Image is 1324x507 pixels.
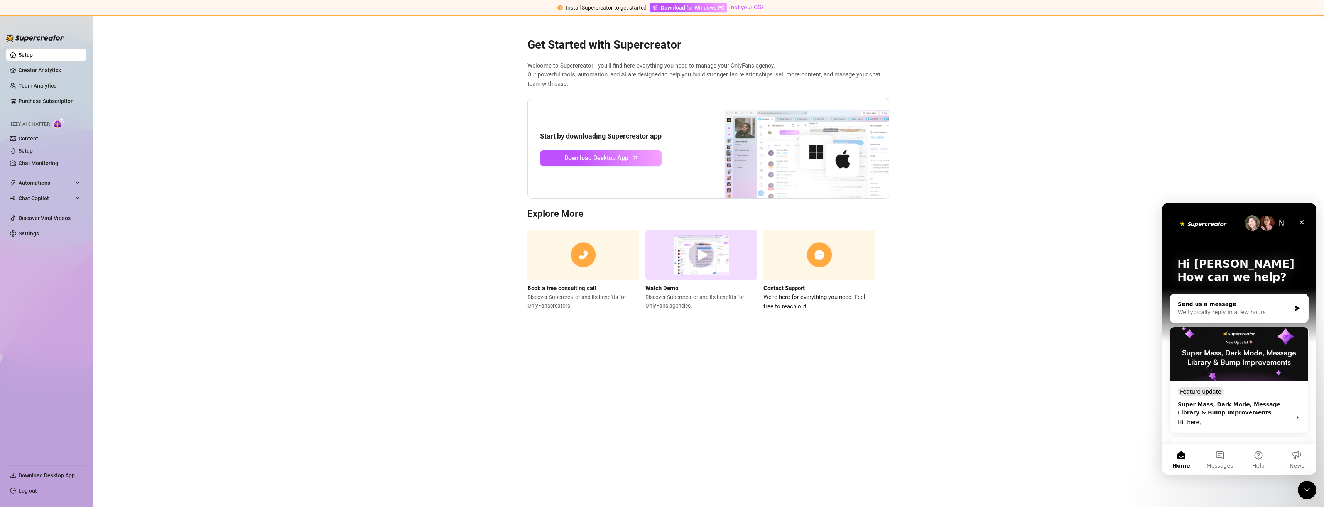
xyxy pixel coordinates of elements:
span: Download Desktop App [19,472,75,478]
a: Setup [19,52,33,58]
a: Discover Viral Videos [19,215,71,221]
a: Download Desktop Apparrow-up [540,150,662,166]
a: Purchase Subscription [19,95,80,107]
a: Download for Windows PC [650,3,727,12]
span: Chat Copilot [19,192,73,204]
img: supercreator demo [645,230,757,280]
a: not your OS? [731,4,764,11]
span: Izzy AI Chatter [11,121,50,128]
strong: Book a free consulting call [527,285,596,292]
h2: Get Started with Supercreator [527,37,889,52]
h3: Explore More [527,208,889,220]
strong: Watch Demo [645,285,678,292]
img: AI Chatter [53,118,65,129]
span: Install Supercreator to get started [566,5,647,11]
a: Settings [19,230,39,237]
strong: Contact Support [763,285,805,292]
span: Automations [19,177,73,189]
span: We’re here for everything you need. Feel free to reach out! [763,293,875,311]
img: consulting call [527,230,639,280]
a: Book a free consulting callDiscover Supercreator and its benefits for OnlyFanscreators [527,230,639,311]
span: Discover Supercreator and its benefits for OnlyFans agencies. [645,293,757,310]
a: Team Analytics [19,83,56,89]
iframe: Intercom live chat [1162,203,1316,475]
span: windows [652,5,658,10]
img: Chat Copilot [10,196,15,201]
img: logo-BBDzfeDw.svg [6,34,64,42]
a: Watch DemoDiscover Supercreator and its benefits for OnlyFans agencies. [645,230,757,311]
span: download [10,472,16,478]
img: download app [696,98,889,199]
span: Download for Windows PC [661,3,724,12]
a: Chat Monitoring [19,160,58,166]
a: Setup [19,148,33,154]
a: Creator Analytics [19,64,80,76]
strong: Start by downloading Supercreator app [540,132,662,140]
span: arrow-up [631,153,640,162]
a: Content [19,135,38,142]
span: Discover Supercreator and its benefits for OnlyFans creators [527,293,639,310]
span: thunderbolt [10,180,16,186]
iframe: Intercom live chat [1298,481,1316,499]
span: Welcome to Supercreator - you’ll find here everything you need to manage your OnlyFans agency. Ou... [527,61,889,89]
img: contact support [763,230,875,280]
span: exclamation-circle [557,5,563,10]
span: Download Desktop App [564,153,628,163]
a: Log out [19,488,37,494]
